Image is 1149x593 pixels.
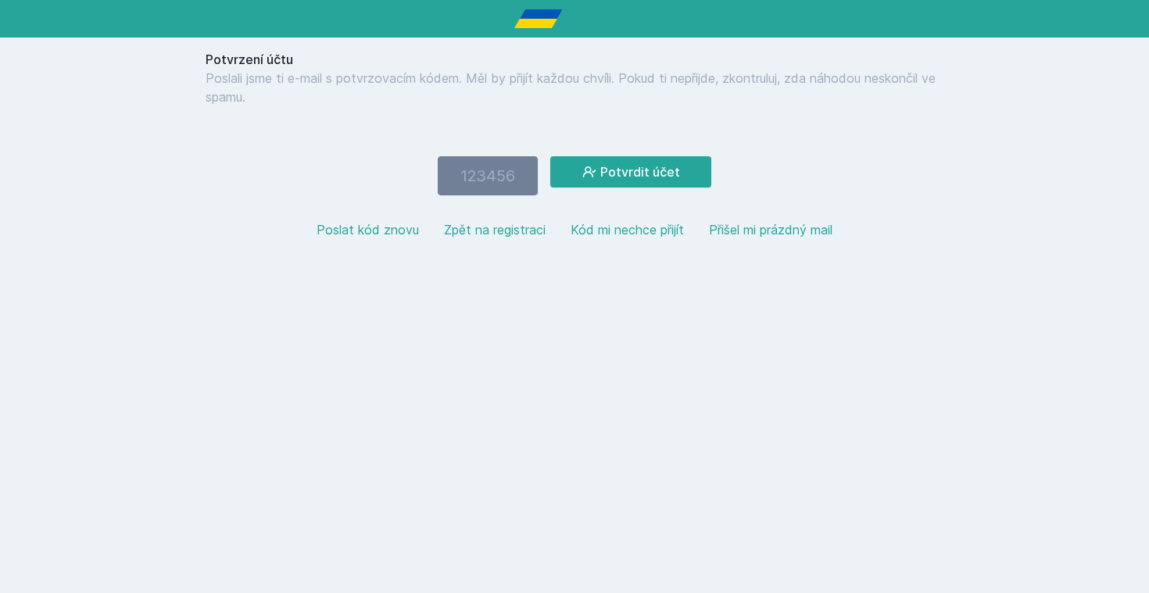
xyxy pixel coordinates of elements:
[444,220,546,239] button: Zpět na registraci
[206,69,943,106] p: Poslali jsme ti e-mail s potvrzovacím kódem. Měl by přijít každou chvíli. Pokud ti nepřijde, zkon...
[709,220,832,239] button: Přišel mi prázdný mail
[571,220,684,239] button: Kód mi nechce přijít
[206,50,943,69] h1: Potvrzení účtu
[438,156,538,195] input: 123456
[550,156,711,188] button: Potvrdit účet
[317,220,419,239] button: Poslat kód znovu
